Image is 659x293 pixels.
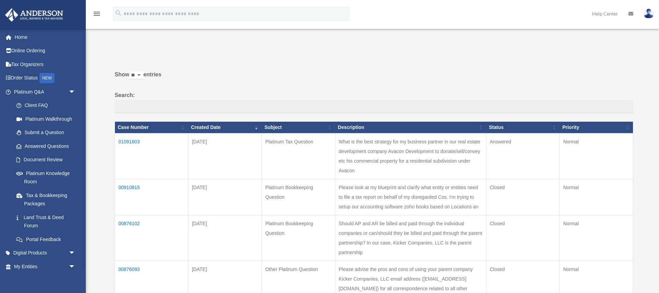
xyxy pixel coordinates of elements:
a: My Entitiesarrow_drop_down [5,260,86,273]
a: Platinum Walkthrough [10,112,82,126]
th: Case Number: activate to sort column ascending [115,121,188,133]
a: Answered Questions [10,139,79,153]
th: Status: activate to sort column ascending [486,121,559,133]
span: arrow_drop_down [69,260,82,274]
select: Showentries [129,72,143,79]
a: Online Ordering [5,44,86,58]
input: Search: [115,100,633,113]
a: Client FAQ [10,99,82,112]
td: Platinum Tax Question [262,133,335,179]
label: Search: [115,90,633,113]
i: menu [93,10,101,18]
td: Please look at my blueprint and clarify what entity or entities need to file a tax report on beha... [335,179,486,215]
td: Normal [559,215,633,261]
th: Subject: activate to sort column ascending [262,121,335,133]
th: Created Date: activate to sort column ascending [188,121,262,133]
a: Digital Productsarrow_drop_down [5,246,86,260]
td: 01091603 [115,133,188,179]
td: Closed [486,179,559,215]
td: [DATE] [188,133,262,179]
img: User Pic [644,9,654,19]
span: arrow_drop_down [69,85,82,99]
a: Land Trust & Deed Forum [10,210,82,232]
img: Anderson Advisors Platinum Portal [3,8,65,22]
td: 00910815 [115,179,188,215]
td: Normal [559,133,633,179]
a: menu [93,12,101,18]
a: Home [5,30,86,44]
a: Order StatusNEW [5,71,86,85]
td: 00876102 [115,215,188,261]
td: Platinum Bookkeeping Question [262,179,335,215]
th: Description: activate to sort column ascending [335,121,486,133]
td: [DATE] [188,215,262,261]
td: [DATE] [188,179,262,215]
a: Portal Feedback [10,232,82,246]
td: What is the best strategy for my business partner in our real estate development company Avacon D... [335,133,486,179]
td: Normal [559,179,633,215]
td: Closed [486,215,559,261]
div: NEW [39,73,55,83]
th: Priority: activate to sort column ascending [559,121,633,133]
label: Show entries [115,70,633,86]
a: Tax Organizers [5,57,86,71]
td: Answered [486,133,559,179]
a: Tax & Bookkeeping Packages [10,188,82,210]
a: Platinum Q&Aarrow_drop_down [5,85,82,99]
td: Should AP and AR be billed and paid through the individual companies or can/should they be billed... [335,215,486,261]
a: Platinum Knowledge Room [10,166,82,188]
a: Document Review [10,153,82,167]
a: Submit a Question [10,126,82,140]
span: arrow_drop_down [69,246,82,260]
i: search [115,9,122,17]
td: Platinum Bookkeeping Question [262,215,335,261]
